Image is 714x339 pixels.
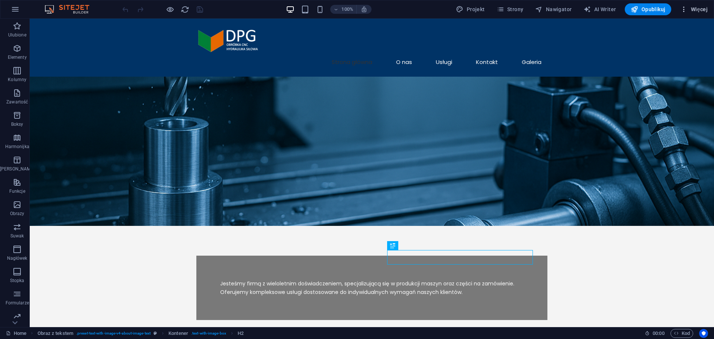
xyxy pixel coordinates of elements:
[677,3,711,15] button: Więcej
[7,255,28,261] p: Nagłówek
[674,329,690,338] span: Kod
[625,3,671,15] button: Opublikuj
[181,5,189,14] i: Przeładuj stronę
[453,3,488,15] button: Projekt
[497,6,524,13] span: Strony
[535,6,572,13] span: Nawigator
[168,329,188,338] span: Kliknij, aby zaznaczyć. Kliknij dwukrotnie, aby edytować
[580,3,619,15] button: AI Writer
[5,144,29,150] p: Harmonijka
[43,5,99,14] img: Editor Logo
[76,329,151,338] span: . preset-text-with-image-v4-about-image-text
[154,331,157,335] i: Ten element jest konfigurowalnym ustawieniem wstępnym
[583,6,616,13] span: AI Writer
[38,329,244,338] nav: breadcrumb
[238,329,244,338] span: Kliknij, aby zaznaczyć. Kliknij dwukrotnie, aby edytować
[653,329,664,338] span: 00 00
[38,329,73,338] span: Kliknij, aby zaznaczyć. Kliknij dwukrotnie, aby edytować
[341,5,353,14] h6: 100%
[361,6,367,13] i: Po zmianie rozmiaru automatycznie dostosowuje poziom powiększenia do wybranego urządzenia.
[453,3,488,15] div: Projekt (Ctrl+Alt+Y)
[6,99,28,105] p: Zawartość
[10,278,25,284] p: Stopka
[8,54,27,60] p: Elementy
[456,6,485,13] span: Projekt
[191,329,226,338] span: . text-with-image-box
[645,329,665,338] h6: Czas sesji
[699,329,708,338] button: Usercentrics
[494,3,527,15] button: Strony
[658,330,659,336] span: :
[6,329,26,338] a: Kliknij, aby anulować zaznaczenie. Kliknij dwukrotnie, aby otworzyć Strony
[10,211,25,217] p: Obrazy
[11,121,23,127] p: Boksy
[680,6,708,13] span: Więcej
[6,300,29,306] p: Formularze
[631,6,665,13] span: Opublikuj
[670,329,693,338] button: Kod
[10,233,24,239] p: Suwak
[8,32,26,38] p: Ulubione
[165,5,174,14] button: Kliknij tutaj, aby wyjść z trybu podglądu i kontynuować edycję
[330,5,357,14] button: 100%
[8,77,26,83] p: Kolumny
[532,3,575,15] button: Nawigator
[180,5,189,14] button: reload
[9,188,25,194] p: Funkcje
